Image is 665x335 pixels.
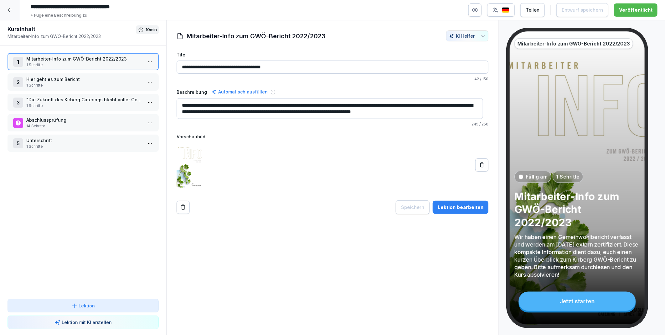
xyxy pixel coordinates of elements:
[26,96,142,103] p: "Die Zukunft des Kirberg Caterings bleibt voller Geschmack, sie bleibt kreativ und gleichzeitig w...
[396,200,430,214] button: Speichern
[8,316,159,329] button: Lektion mit KI erstellen
[177,51,488,58] label: Titel
[13,138,23,148] div: 5
[433,201,488,214] button: Lektion bearbeiten
[8,53,159,70] div: 1Mitarbeiter-Info zum GWÖ-Bericht 2022/20231 Schritte
[177,142,202,188] img: blpg9xgwzdgum7yqgqdctx3u.png
[556,3,608,17] button: Entwurf speichern
[26,82,142,88] p: 1 Schritte
[79,302,95,309] p: Lektion
[519,292,636,311] div: Jetzt starten
[518,40,630,47] p: Mitarbeiter-Info zum GWÖ-Bericht 2022/2023
[26,144,142,149] p: 1 Schritte
[562,7,603,13] div: Entwurf speichern
[472,122,478,126] span: 245
[526,7,539,13] div: Teilen
[619,7,652,13] div: Veröffentlicht
[614,3,657,17] button: Veröffentlicht
[62,319,112,326] p: Lektion mit KI erstellen
[8,25,136,33] h1: Kursinhalt
[446,30,488,41] button: KI Helfer
[520,3,545,17] button: Teilen
[146,27,157,33] p: 10 min
[514,233,640,279] p: Wir haben einen Gemeinwohlbericht verfasst und werden am [DATE] extern zertifiziert. Diese kompak...
[26,137,142,144] p: Unterschrift
[8,299,159,312] button: Lektion
[438,204,483,211] div: Lektion bearbeiten
[556,173,580,180] p: 1 Schritte
[8,33,136,40] p: Mitarbeiter-Info zum GWÖ-Bericht 2022/2023
[8,94,159,111] div: 3"Die Zukunft des Kirberg Caterings bleibt voller Geschmack, sie bleibt kreativ und gleichzeitig ...
[177,121,488,127] p: / 250
[449,33,486,39] div: KI Helfer
[26,56,142,62] p: Mitarbeiter-Info zum GWÖ-Bericht 2022/2023
[187,31,326,41] h1: Mitarbeiter-Info zum GWÖ-Bericht 2022/2023
[13,77,23,87] div: 2
[13,57,23,67] div: 1
[401,204,424,211] div: Speichern
[30,12,87,19] p: + Füge eine Beschreibung zu
[26,62,142,68] p: 1 Schritte
[177,133,488,140] label: Vorschaubild
[8,73,159,91] div: 2Hier geht es zum Bericht1 Schritte
[26,123,142,129] p: 14 Schritte
[177,76,488,82] p: / 150
[526,173,548,180] p: Fällig am
[177,201,190,214] button: Remove
[26,117,142,123] p: Abschlussprüfung
[514,190,640,229] p: Mitarbeiter-Info zum GWÖ-Bericht 2022/2023
[210,88,269,96] div: Automatisch ausfüllen
[502,7,509,13] img: de.svg
[474,77,479,81] span: 42
[8,135,159,152] div: 5Unterschrift1 Schritte
[26,76,142,82] p: Hier geht es zum Bericht
[8,114,159,131] div: Abschlussprüfung14 Schritte
[13,98,23,108] div: 3
[26,103,142,109] p: 1 Schritte
[177,89,207,95] label: Beschreibung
